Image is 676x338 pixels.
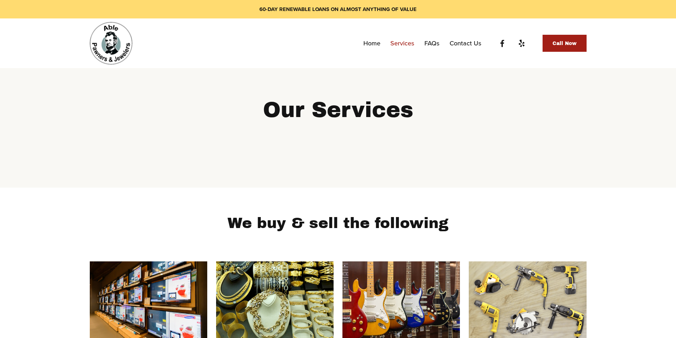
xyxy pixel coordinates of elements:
h1: Our Services [152,97,524,123]
a: Yelp [517,39,526,48]
a: Facebook [498,39,507,48]
strong: 60-DAY RENEWABLE LOANS ON ALMOST ANYTHING OF VALUE [259,5,417,13]
a: Services [390,37,414,50]
img: Able Pawn Shop [90,22,132,65]
p: We buy & sell the following [90,210,587,237]
a: Home [363,37,380,50]
a: FAQs [424,37,439,50]
a: Contact Us [450,37,481,50]
a: Call Now [543,35,586,52]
